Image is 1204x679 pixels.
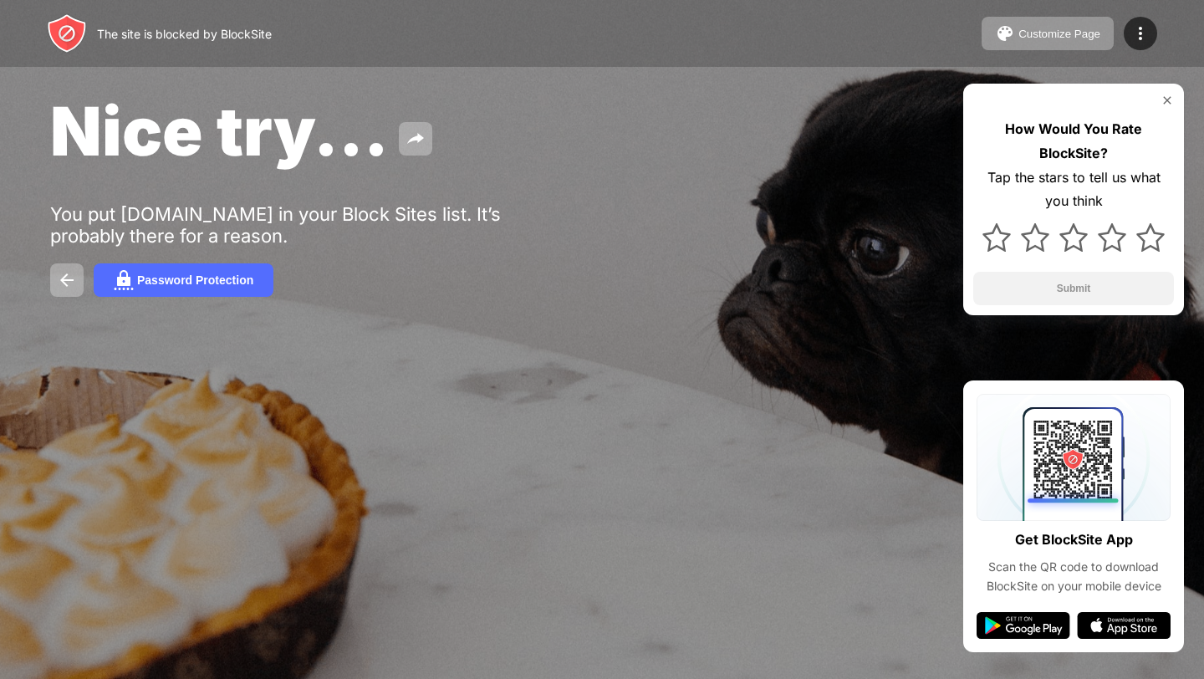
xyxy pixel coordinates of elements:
[1077,612,1171,639] img: app-store.svg
[1098,223,1126,252] img: star.svg
[50,90,389,171] span: Nice try...
[982,223,1011,252] img: star.svg
[50,203,567,247] div: You put [DOMAIN_NAME] in your Block Sites list. It’s probably there for a reason.
[977,394,1171,521] img: qrcode.svg
[977,612,1070,639] img: google-play.svg
[1059,223,1088,252] img: star.svg
[406,129,426,149] img: share.svg
[973,272,1174,305] button: Submit
[973,117,1174,166] div: How Would You Rate BlockSite?
[137,273,253,287] div: Password Protection
[982,17,1114,50] button: Customize Page
[1130,23,1150,43] img: menu-icon.svg
[1018,28,1100,40] div: Customize Page
[1015,528,1133,552] div: Get BlockSite App
[57,270,77,290] img: back.svg
[1161,94,1174,107] img: rate-us-close.svg
[1021,223,1049,252] img: star.svg
[94,263,273,297] button: Password Protection
[1136,223,1165,252] img: star.svg
[97,27,272,41] div: The site is blocked by BlockSite
[977,558,1171,595] div: Scan the QR code to download BlockSite on your mobile device
[973,166,1174,214] div: Tap the stars to tell us what you think
[114,270,134,290] img: password.svg
[995,23,1015,43] img: pallet.svg
[47,13,87,54] img: header-logo.svg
